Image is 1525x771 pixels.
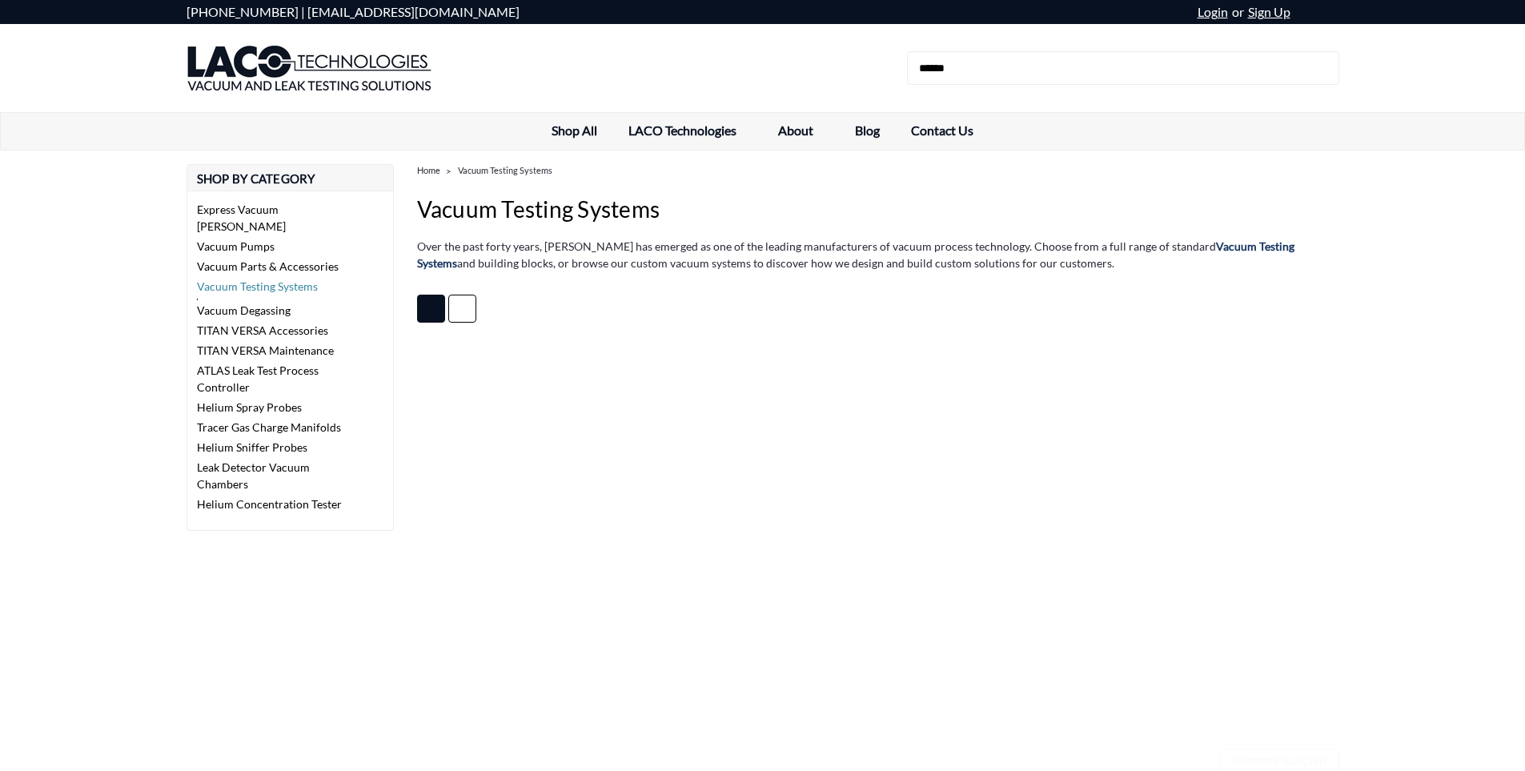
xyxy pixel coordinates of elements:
[197,299,372,318] a: Bubble Emission Systems
[536,113,613,148] a: Shop All
[187,397,363,417] a: Helium Spray Probes
[187,236,363,256] a: Vacuum Pumps
[1228,4,1244,19] span: or
[417,192,1339,226] h1: Vacuum Testing Systems
[448,295,476,323] a: Toggle List View
[187,28,432,108] img: LACO Technologies
[187,320,363,340] a: TITAN VERSA Accessories
[187,276,363,296] a: Vacuum Testing Systems
[187,360,363,397] a: ATLAS Leak Test Process Controller
[417,239,1294,270] strong: Vacuum Testing Systems
[417,238,1339,271] p: Over the past forty years, [PERSON_NAME] has emerged as one of the leading manufacturers of vacuu...
[187,300,363,320] a: Vacuum Degassing
[613,113,763,150] a: LACO Technologies
[187,164,394,191] h2: Shop By Category
[187,199,363,236] a: Express Vacuum [PERSON_NAME]
[187,494,363,514] a: Helium Concentration Tester
[417,165,440,175] a: Home
[896,113,989,148] a: Contact Us
[417,295,445,323] a: Toggle Grid View
[187,437,363,457] a: Helium Sniffer Probes
[840,113,896,148] a: Blog
[187,417,363,437] a: Tracer Gas Charge Manifolds
[763,113,840,150] a: About
[187,256,363,276] a: Vacuum Parts & Accessories
[187,457,363,494] a: Leak Detector Vacuum Chambers
[1298,1,1339,24] a: cart-preview-dropdown
[187,340,363,360] a: TITAN VERSA Maintenance
[458,165,552,175] a: Vacuum Testing Systems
